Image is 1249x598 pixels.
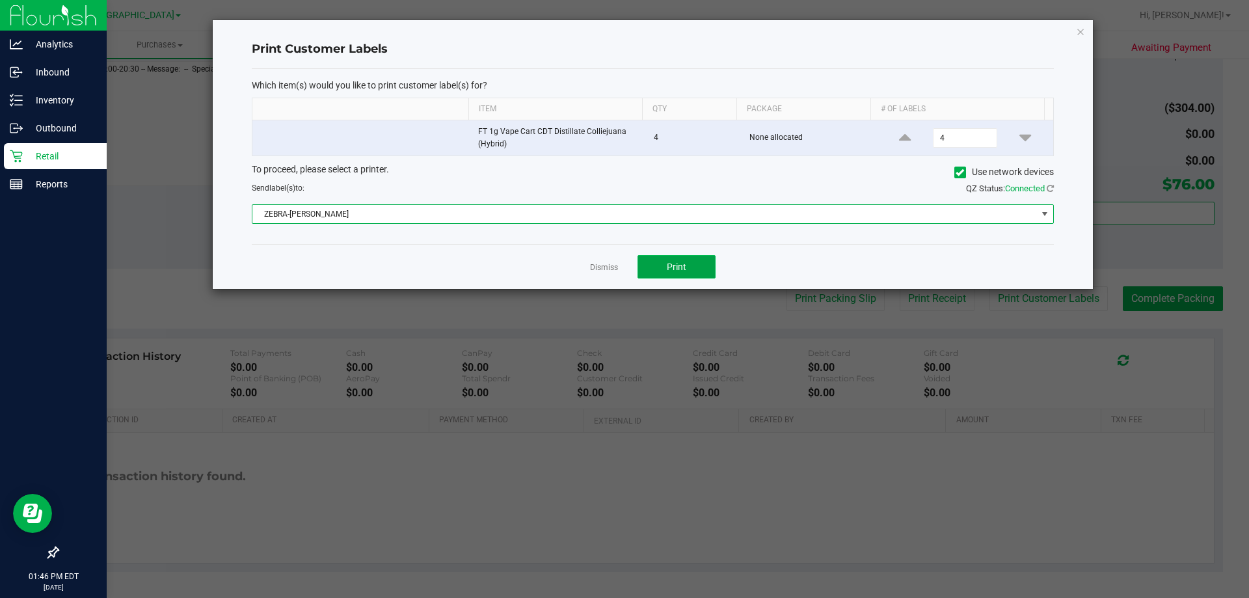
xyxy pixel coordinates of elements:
[6,571,101,582] p: 01:46 PM EDT
[742,120,878,156] td: None allocated
[252,183,304,193] span: Send to:
[6,582,101,592] p: [DATE]
[23,64,101,80] p: Inbound
[23,148,101,164] p: Retail
[10,178,23,191] inline-svg: Reports
[23,120,101,136] p: Outbound
[966,183,1054,193] span: QZ Status:
[10,94,23,107] inline-svg: Inventory
[252,205,1037,223] span: ZEBRA-[PERSON_NAME]
[242,163,1064,182] div: To proceed, please select a printer.
[470,120,646,156] td: FT 1g Vape Cart CDT Distillate Colliejuana (Hybrid)
[269,183,295,193] span: label(s)
[642,98,736,120] th: Qty
[23,36,101,52] p: Analytics
[954,165,1054,179] label: Use network devices
[667,262,686,272] span: Print
[10,122,23,135] inline-svg: Outbound
[646,120,742,156] td: 4
[23,92,101,108] p: Inventory
[252,41,1054,58] h4: Print Customer Labels
[870,98,1044,120] th: # of labels
[10,150,23,163] inline-svg: Retail
[252,79,1054,91] p: Which item(s) would you like to print customer label(s) for?
[10,38,23,51] inline-svg: Analytics
[638,255,716,279] button: Print
[13,494,52,533] iframe: Resource center
[468,98,642,120] th: Item
[736,98,870,120] th: Package
[590,262,618,273] a: Dismiss
[10,66,23,79] inline-svg: Inbound
[1005,183,1045,193] span: Connected
[23,176,101,192] p: Reports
